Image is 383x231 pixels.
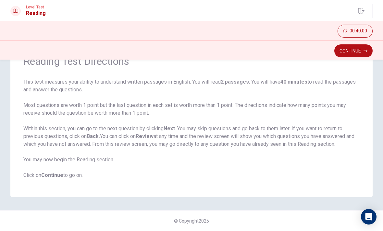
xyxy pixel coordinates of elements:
[174,218,209,224] span: © Copyright 2025
[26,5,46,9] span: Level Test
[23,78,360,179] span: This test measures your ability to understand written passages in English. You will read . You wi...
[338,25,373,38] button: 00:40:00
[280,79,307,85] b: 40 minutes
[23,55,360,68] h1: Reading Test Directions
[87,133,100,139] b: Back.
[361,209,377,225] div: Open Intercom Messenger
[350,29,367,34] span: 00:40:00
[334,44,373,57] button: Continue
[41,172,63,178] b: Continue
[221,79,249,85] b: 2 passages
[26,9,46,17] h1: Reading
[136,133,154,139] b: Review
[164,125,175,132] b: Next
